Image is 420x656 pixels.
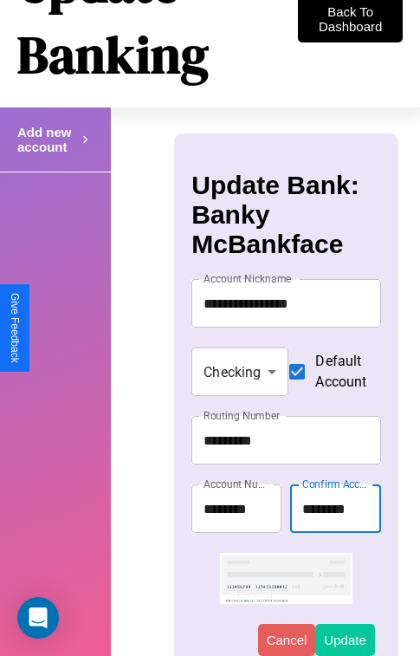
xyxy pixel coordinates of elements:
[17,125,78,154] h4: Add new account
[191,347,288,396] div: Checking
[204,477,273,491] label: Account Number
[191,171,380,259] h3: Update Bank: Banky McBankface
[9,293,21,363] div: Give Feedback
[302,477,372,491] label: Confirm Account Number
[315,351,366,393] span: Default Account
[17,597,59,639] div: Open Intercom Messenger
[204,408,280,423] label: Routing Number
[220,553,352,603] img: check
[204,271,292,286] label: Account Nickname
[315,624,374,656] button: Update
[258,624,316,656] button: Cancel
